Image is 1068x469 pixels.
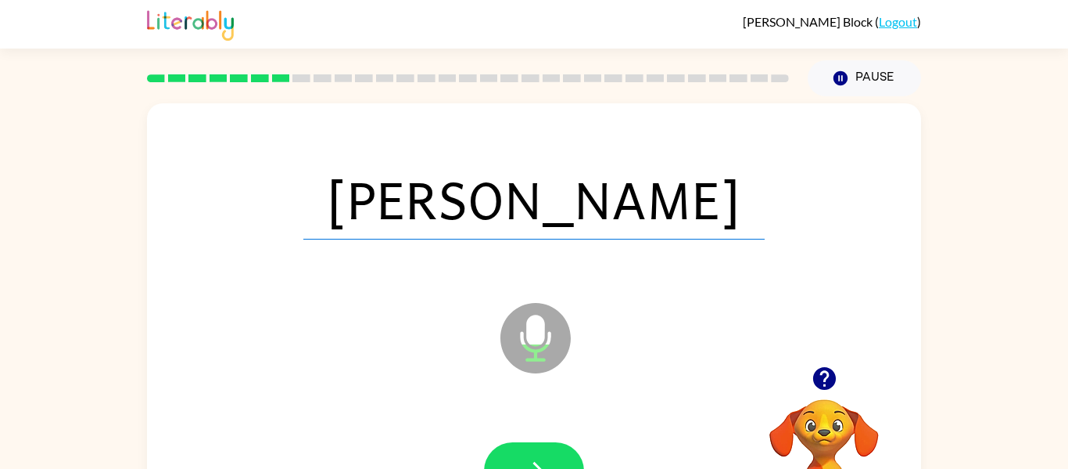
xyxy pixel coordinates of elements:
[303,158,765,240] span: [PERSON_NAME]
[147,6,234,41] img: Literably
[879,14,917,29] a: Logout
[743,14,921,29] div: ( )
[808,60,921,96] button: Pause
[743,14,875,29] span: [PERSON_NAME] Block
